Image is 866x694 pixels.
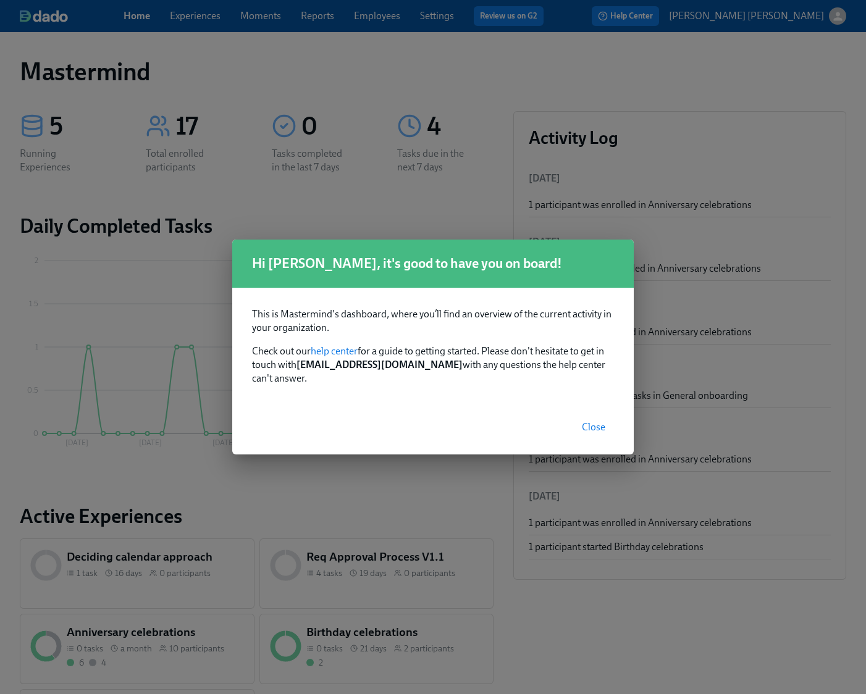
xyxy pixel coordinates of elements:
span: Close [582,421,605,433]
h1: Hi [PERSON_NAME], it's good to have you on board! [252,254,614,273]
button: Close [573,415,614,440]
strong: [EMAIL_ADDRESS][DOMAIN_NAME] [296,359,463,370]
a: help center [311,345,358,357]
p: This is Mastermind's dashboard, where you’ll find an overview of the current activity in your org... [252,307,614,335]
div: Check out our for a guide to getting started. Please don't hesitate to get in touch with with any... [232,288,634,400]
